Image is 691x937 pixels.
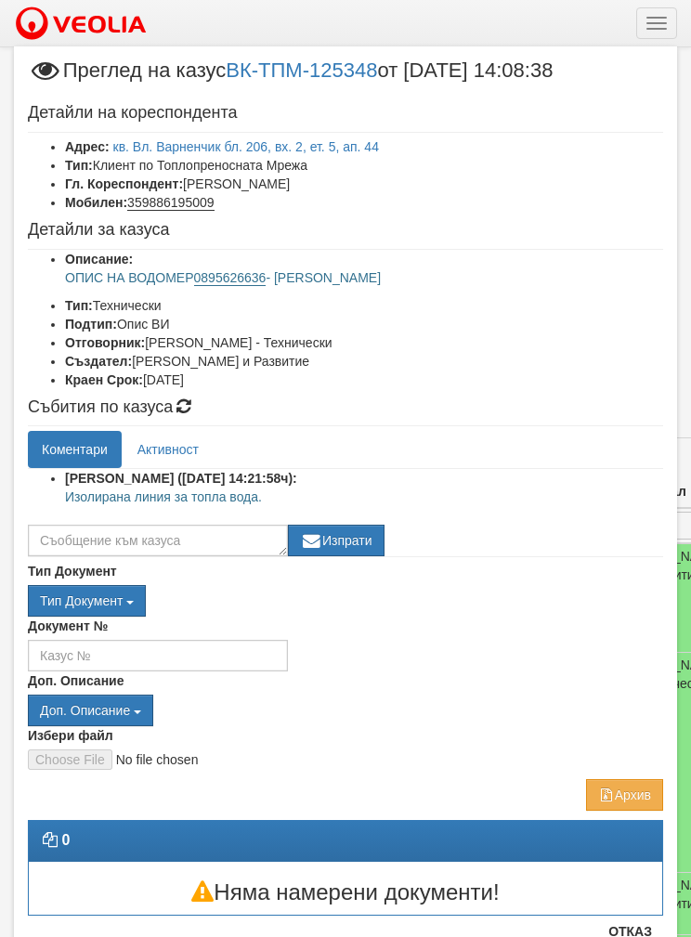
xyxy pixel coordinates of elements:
span: Тип Документ [40,593,123,608]
b: Тип: [65,298,93,313]
li: [PERSON_NAME] - Технически [65,333,663,352]
div: Двоен клик, за изчистване на избраната стойност. [28,585,663,617]
li: Технически [65,296,663,315]
li: [PERSON_NAME] и Развитие [65,352,663,371]
b: Гл. Кореспондент: [65,176,183,191]
p: Изолирана линия за топла вода. [65,488,663,506]
li: [PERSON_NAME] [65,175,663,193]
b: Отговорник: [65,335,145,350]
b: Краен Срок: [65,372,143,387]
a: ВК-ТПМ-125348 [226,59,377,82]
li: Опис ВИ [65,315,663,333]
strong: 0 [61,832,70,848]
a: Активност [124,431,213,468]
li: [DATE] [65,371,663,389]
span: Преглед на казус от [DATE] 14:08:38 [28,60,553,95]
label: Тип Документ [28,562,117,580]
button: Доп. Описание [28,695,153,726]
b: Създател: [65,354,132,369]
li: Клиент по Топлопреносната Мрежа [65,156,663,175]
b: Адрес: [65,139,110,154]
h4: Детайли на кореспондента [28,104,663,123]
h3: Няма намерени документи! [29,880,662,904]
button: Архив [586,779,663,811]
button: Тип Документ [28,585,146,617]
b: Описание: [65,252,133,267]
h4: Детайли за казуса [28,221,663,240]
label: Документ № [28,617,108,635]
h4: Събития по казуса [28,398,663,417]
b: Подтип: [65,317,117,332]
input: Казус № [28,640,288,671]
b: Тип: [65,158,93,173]
a: кв. Вл. Варненчик бл. 206, вх. 2, ет. 5, ап. 44 [113,139,379,154]
b: Мобилен: [65,195,127,210]
a: Коментари [28,431,122,468]
label: Избери файл [28,726,113,745]
strong: [PERSON_NAME] ([DATE] 14:21:58ч): [65,471,297,486]
button: Изпрати [288,525,385,556]
div: Двоен клик, за изчистване на избраната стойност. [28,695,663,726]
label: Доп. Описание [28,671,124,690]
span: Доп. Описание [40,703,130,718]
p: ОПИС НА ВОДОМЕР - [PERSON_NAME] [65,268,663,287]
